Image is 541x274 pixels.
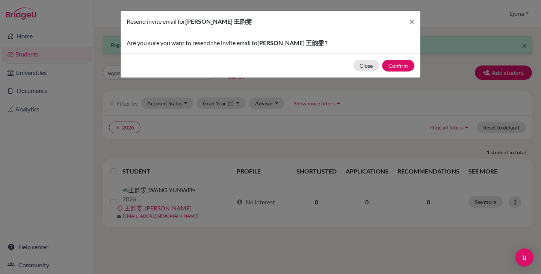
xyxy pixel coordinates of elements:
span: [PERSON_NAME] 王韵雯 [185,18,252,25]
button: Close [403,11,420,32]
span: Resend invite email for [127,18,185,25]
span: × [409,16,414,27]
button: Confirm [382,60,414,72]
p: Are you sure you want to resend the invite email to [127,38,414,47]
div: Open Intercom Messenger [515,248,533,266]
button: Close [353,60,379,72]
span: [PERSON_NAME] 王韵雯 ? [257,39,328,46]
